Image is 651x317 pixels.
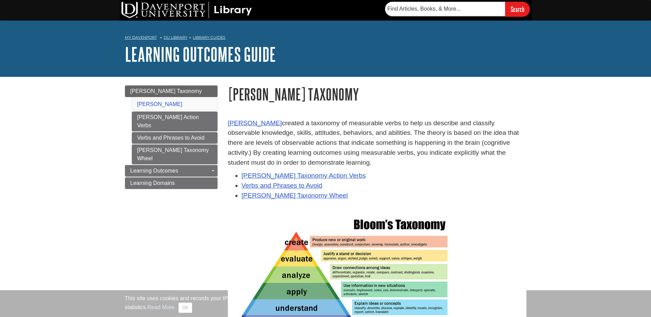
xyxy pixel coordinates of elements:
[125,165,218,177] a: Learning Outcomes
[193,35,225,40] a: Library Guides
[125,85,218,97] a: [PERSON_NAME] Taxonomy
[228,118,526,168] p: created a taxonomy of measurable verbs to help us describe and classify observable knowledge, ski...
[125,35,157,40] a: My Davenport
[147,304,174,310] a: Read More
[125,44,276,65] a: Learning Outcomes Guide
[505,2,530,16] input: Search
[132,132,218,144] a: Verbs and Phrases to Avoid
[242,172,366,179] a: [PERSON_NAME] Taxonomy Action Verbs
[228,85,526,103] h1: [PERSON_NAME] Taxonomy
[125,33,526,44] nav: breadcrumb
[125,177,218,189] a: Learning Domains
[130,180,175,186] span: Learning Domains
[137,101,183,107] a: [PERSON_NAME]
[242,182,322,189] a: Verbs and Phrases to Avoid
[242,192,348,199] a: [PERSON_NAME] Taxonomy Wheel
[125,85,218,189] div: Guide Page Menu
[228,119,282,127] a: [PERSON_NAME]
[164,35,187,40] a: DU Library
[132,111,218,131] a: [PERSON_NAME] Action Verbs
[130,88,202,94] span: [PERSON_NAME] Taxonomy
[385,2,505,16] input: Find Articles, Books, & More...
[130,168,178,174] span: Learning Outcomes
[125,294,526,313] div: This site uses cookies and records your IP address for usage statistics. Additionally, we use Goo...
[385,2,530,16] form: Searches DU Library's articles, books, and more
[132,144,218,164] a: [PERSON_NAME] Taxonomy Wheel
[121,2,252,18] img: DU Library
[178,303,192,313] button: Close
